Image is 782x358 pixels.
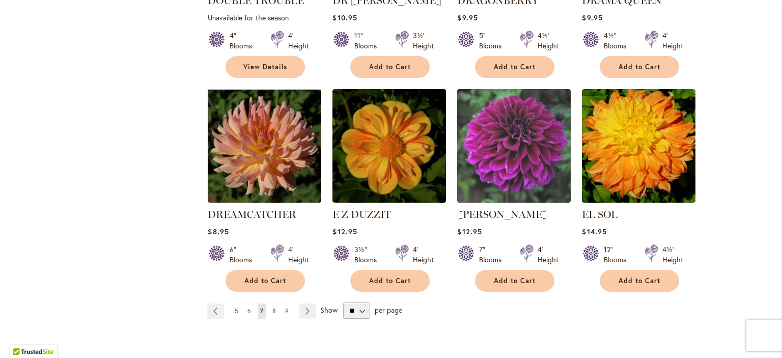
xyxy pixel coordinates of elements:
[582,208,618,221] a: EL SOL
[226,56,305,78] a: View Details
[350,270,430,292] button: Add to Cart
[285,307,289,315] span: 9
[208,208,296,221] a: DREAMCATCHER
[494,277,536,285] span: Add to Cart
[479,244,508,265] div: 7" Blooms
[479,31,508,51] div: 5" Blooms
[270,304,278,319] a: 8
[582,227,606,236] span: $14.95
[245,304,254,319] a: 6
[538,31,558,51] div: 4½' Height
[413,244,434,265] div: 4' Height
[8,322,36,350] iframe: Launch Accessibility Center
[375,305,402,315] span: per page
[283,304,291,319] a: 9
[457,89,571,203] img: Einstein
[457,208,548,221] a: [PERSON_NAME]
[332,195,446,205] a: E Z DUZZIT
[350,56,430,78] button: Add to Cart
[582,13,602,22] span: $9.95
[662,31,683,51] div: 4' Height
[494,63,536,71] span: Add to Cart
[413,31,434,51] div: 3½' Height
[457,13,478,22] span: $9.95
[288,244,309,265] div: 4' Height
[332,227,357,236] span: $12.95
[619,277,660,285] span: Add to Cart
[538,244,558,265] div: 4' Height
[604,244,632,265] div: 12" Blooms
[230,244,258,265] div: 6" Blooms
[288,31,309,51] div: 4' Height
[332,89,446,203] img: E Z DUZZIT
[457,195,571,205] a: Einstein
[457,227,482,236] span: $12.95
[208,195,321,205] a: Dreamcatcher
[582,89,695,203] img: EL SOL
[247,307,251,315] span: 6
[475,270,554,292] button: Add to Cart
[208,89,321,203] img: Dreamcatcher
[208,227,229,236] span: $8.95
[600,270,679,292] button: Add to Cart
[260,307,263,315] span: 7
[662,244,683,265] div: 4½' Height
[475,56,554,78] button: Add to Cart
[582,195,695,205] a: EL SOL
[243,63,287,71] span: View Details
[226,270,305,292] button: Add to Cart
[354,31,383,51] div: 11" Blooms
[320,305,338,315] span: Show
[604,31,632,51] div: 4½" Blooms
[619,63,660,71] span: Add to Cart
[354,244,383,265] div: 3½" Blooms
[232,304,241,319] a: 5
[332,208,391,221] a: E Z DUZZIT
[235,307,238,315] span: 5
[369,277,411,285] span: Add to Cart
[208,13,321,22] p: Unavailable for the season
[272,307,276,315] span: 8
[369,63,411,71] span: Add to Cart
[244,277,286,285] span: Add to Cart
[332,13,357,22] span: $10.95
[600,56,679,78] button: Add to Cart
[230,31,258,51] div: 4" Blooms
